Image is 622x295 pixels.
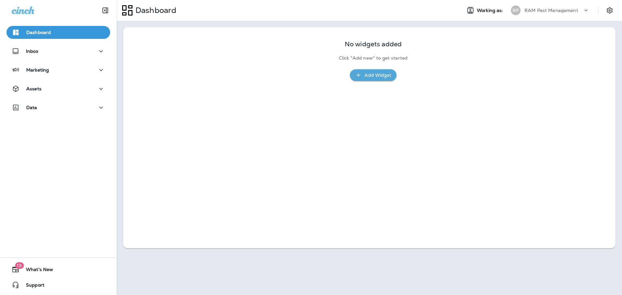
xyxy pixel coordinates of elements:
[511,6,521,15] div: RP
[345,41,402,47] p: No widgets added
[6,278,110,291] button: Support
[19,282,44,290] span: Support
[26,67,49,73] p: Marketing
[477,8,504,13] span: Working as:
[96,4,114,17] button: Collapse Sidebar
[26,86,41,91] p: Assets
[604,5,616,16] button: Settings
[6,26,110,39] button: Dashboard
[15,262,24,269] span: 19
[26,30,51,35] p: Dashboard
[524,8,578,13] p: RAM Pest Management
[350,69,397,81] button: Add Widget
[6,263,110,276] button: 19What's New
[6,101,110,114] button: Data
[6,82,110,95] button: Assets
[364,71,391,79] div: Add Widget
[339,55,408,61] p: Click "Add new" to get started
[133,6,176,15] p: Dashboard
[19,267,53,275] span: What's New
[26,105,37,110] p: Data
[6,63,110,76] button: Marketing
[6,45,110,58] button: Inbox
[26,49,38,54] p: Inbox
